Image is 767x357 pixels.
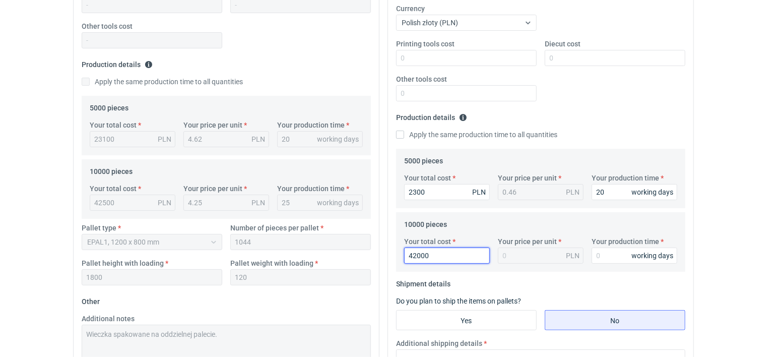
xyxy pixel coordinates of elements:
label: Currency [396,4,425,14]
input: 0 [592,248,677,264]
label: Your total cost [90,120,137,130]
label: Pallet height with loading [82,258,164,268]
div: working days [317,134,359,144]
label: Number of pieces per pallet [230,223,319,233]
label: Your production time [592,236,659,247]
label: Your production time [592,173,659,183]
label: Diecut cost [545,39,581,49]
label: Do you plan to ship the items on pallets? [396,297,521,305]
label: Apply the same production time to all quantities [82,77,243,87]
legend: 10000 pieces [90,163,133,175]
label: Apply the same production time to all quantities [396,130,557,140]
legend: 5000 pieces [90,100,129,112]
label: No [545,310,685,330]
div: working days [631,187,673,197]
label: Pallet weight with loading [230,258,313,268]
label: Your total cost [404,236,451,247]
input: 0 [396,85,537,101]
label: Your price per unit [183,120,242,130]
input: 0 [396,50,537,66]
div: PLN [251,198,265,208]
label: Your price per unit [183,184,242,194]
div: PLN [472,187,486,197]
input: 0 [404,184,490,200]
legend: 10000 pieces [404,216,447,228]
input: 0 [545,50,685,66]
label: Your price per unit [498,173,557,183]
legend: Other [82,293,100,306]
label: Pallet type [82,223,116,233]
label: Your production time [277,120,345,130]
legend: 5000 pieces [404,153,443,165]
label: Your total cost [404,173,451,183]
label: Other tools cost [82,21,133,31]
div: PLN [158,198,171,208]
div: PLN [158,134,171,144]
input: 0 [404,248,490,264]
legend: Shipment details [396,276,451,288]
label: Yes [396,310,537,330]
label: Your price per unit [498,236,557,247]
label: Your total cost [90,184,137,194]
label: Other tools cost [396,74,447,84]
legend: Production details [82,56,153,69]
label: Additional notes [82,314,135,324]
div: working days [317,198,359,208]
div: working days [631,251,673,261]
label: Printing tools cost [396,39,455,49]
label: Additional shipping details [396,338,482,348]
legend: Production details [396,109,467,122]
div: PLN [251,134,265,144]
span: Polish złoty (PLN) [402,19,458,27]
div: PLN [566,251,580,261]
input: 0 [592,184,677,200]
div: PLN [566,187,580,197]
label: Your production time [277,184,345,194]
